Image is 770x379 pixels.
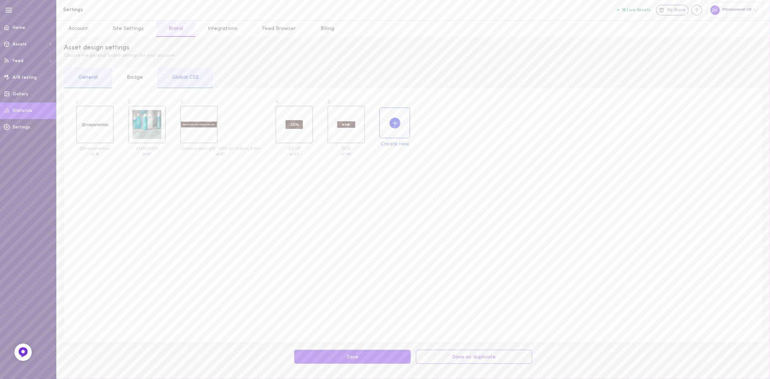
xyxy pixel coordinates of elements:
div: id: 146 [327,152,365,157]
span: Asset design settings [64,43,762,53]
button: 16 Live Assets [617,8,651,12]
div: Moroccanoil UK [707,2,763,18]
div: -15% [286,122,303,127]
span: דגדגדגדגדג [128,146,166,152]
span: 15% off [275,146,313,152]
a: Billing [308,21,347,37]
a: My Store [656,5,689,16]
span: 5 . [327,99,365,106]
span: Feed [13,59,23,63]
div: id: 99 [275,152,313,157]
span: 2 . [128,99,166,106]
div: Knowledge center [691,5,702,16]
div: id: 40 [128,152,166,157]
h1: Settings [63,7,182,13]
a: Site Settings [100,21,156,37]
a: Account [56,21,100,37]
span: Home [13,26,25,30]
span: 3 . [180,99,261,106]
span: Settings [13,125,30,130]
span: Statistics [13,109,32,113]
p: Choose the general brand settings for your account. [64,53,762,59]
button: Save [294,350,411,364]
a: 16 Live Assets [617,8,656,13]
a: Integrations [195,21,250,37]
span: A/B testing [13,75,37,80]
div: id: 87 [180,152,261,157]
div: Spend £45+ and choose your gift [181,123,217,126]
img: Feedback Button [18,347,29,358]
span: 1 . [76,99,114,106]
div: @mayanarkiss [81,122,109,127]
div: Badge [112,67,157,88]
span: Assets [13,42,27,47]
span: Gallery [13,92,28,96]
span: My Store [667,7,686,14]
div: Global CSS [157,67,213,88]
span: NEW [327,146,365,152]
span: Choose your gift · With all orders £45+ [180,146,261,152]
a: Feed Browser [250,21,308,37]
button: Save as duplicate [416,350,532,364]
div: id: 16 [76,152,114,157]
span: 4 . [275,99,313,106]
a: Brand [156,21,195,37]
span: Create new [379,141,410,148]
span: @mayanarkiss [76,146,114,152]
div: General [64,67,112,88]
